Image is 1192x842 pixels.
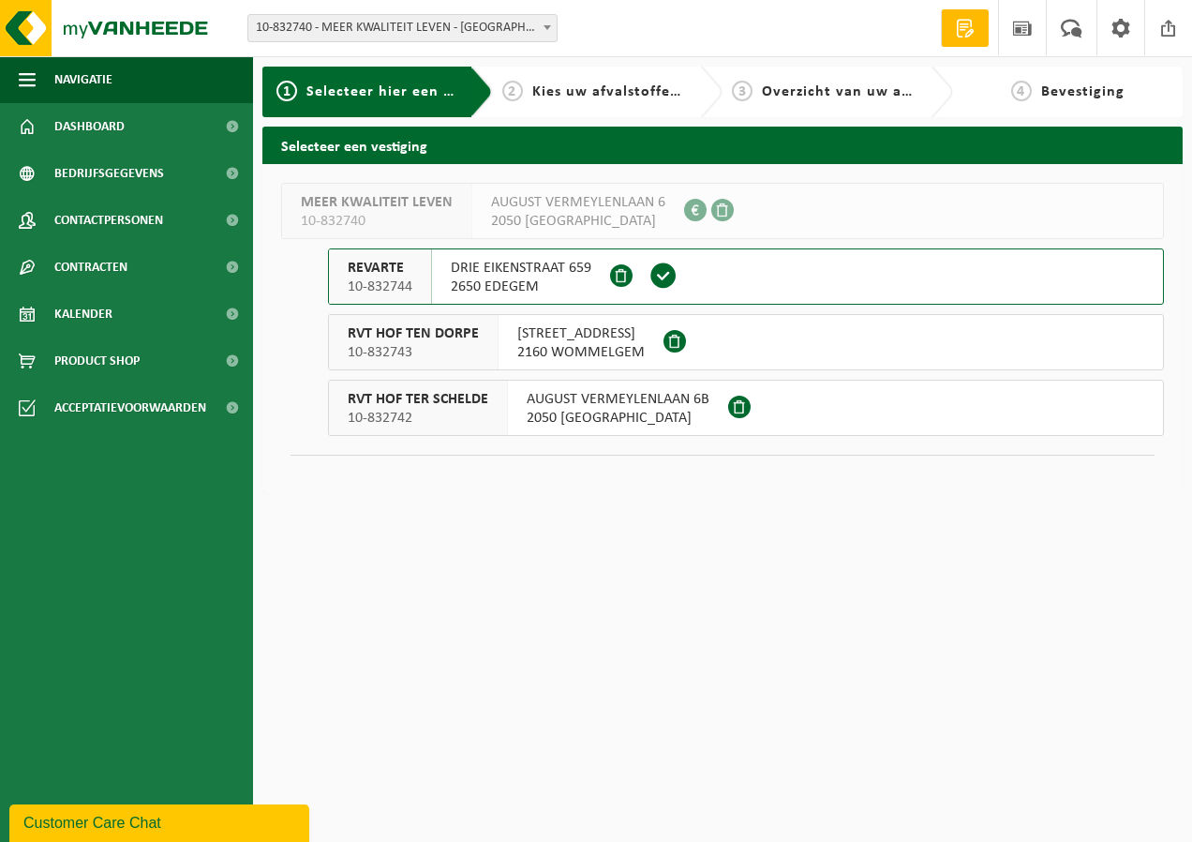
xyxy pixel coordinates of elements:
span: Kies uw afvalstoffen en recipiënten [532,84,790,99]
iframe: chat widget [9,801,313,842]
span: REVARTE [348,259,412,278]
span: DRIE EIKENSTRAAT 659 [451,259,591,278]
span: Bedrijfsgegevens [54,150,164,197]
span: 4 [1011,81,1032,101]
span: Navigatie [54,56,112,103]
span: RVT HOF TER SCHELDE [348,390,488,409]
span: AUGUST VERMEYLENLAAN 6 [491,193,665,212]
span: Dashboard [54,103,125,150]
span: AUGUST VERMEYLENLAAN 6B [527,390,709,409]
span: 1 [276,81,297,101]
span: Product Shop [54,338,140,384]
span: 2050 [GEOGRAPHIC_DATA] [527,409,709,428]
span: RVT HOF TEN DORPE [348,324,479,343]
span: MEER KWALITEIT LEVEN [301,193,453,212]
button: RVT HOF TER SCHELDE 10-832742 AUGUST VERMEYLENLAAN 6B2050 [GEOGRAPHIC_DATA] [328,380,1164,436]
span: 10-832742 [348,409,488,428]
span: [STREET_ADDRESS] [517,324,645,343]
span: 2160 WOMMELGEM [517,343,645,362]
span: Contactpersonen [54,197,163,244]
h2: Selecteer een vestiging [262,127,1183,163]
span: 2650 EDEGEM [451,278,591,296]
span: 2050 [GEOGRAPHIC_DATA] [491,212,665,231]
span: 10-832743 [348,343,479,362]
span: 10-832740 - MEER KWALITEIT LEVEN - ANTWERPEN [248,15,557,41]
span: 10-832744 [348,278,412,296]
span: Bevestiging [1041,84,1125,99]
span: Contracten [54,244,127,291]
button: RVT HOF TEN DORPE 10-832743 [STREET_ADDRESS]2160 WOMMELGEM [328,314,1164,370]
span: Kalender [54,291,112,338]
button: REVARTE 10-832744 DRIE EIKENSTRAAT 6592650 EDEGEM [328,248,1164,305]
span: Overzicht van uw aanvraag [762,84,960,99]
span: 3 [732,81,752,101]
span: 2 [502,81,523,101]
span: 10-832740 - MEER KWALITEIT LEVEN - ANTWERPEN [247,14,558,42]
span: Acceptatievoorwaarden [54,384,206,431]
span: 10-832740 [301,212,453,231]
span: Selecteer hier een vestiging [306,84,509,99]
